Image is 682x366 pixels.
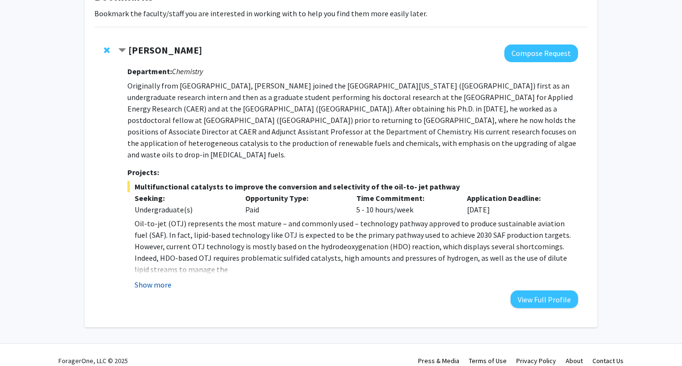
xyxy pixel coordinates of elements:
button: Compose Request to Eduardo Santillan-Jimenez [504,44,578,62]
iframe: Chat [7,323,41,359]
a: About [566,356,583,365]
div: Paid [238,192,349,215]
span: Multifunctional catalysts to improve the conversion and selectivity of the oil-to- jet pathway [127,181,578,192]
p: Originally from [GEOGRAPHIC_DATA], [PERSON_NAME] joined the [GEOGRAPHIC_DATA][US_STATE] ([GEOGRAP... [127,80,578,160]
strong: [PERSON_NAME] [128,44,202,56]
div: [DATE] [460,192,571,215]
span: Contract Eduardo Santillan-Jimenez Bookmark [118,47,126,55]
a: Press & Media [418,356,459,365]
p: Application Deadline: [467,192,564,204]
p: Bookmark the faculty/staff you are interested in working with to help you find them more easily l... [94,8,588,19]
a: Privacy Policy [516,356,556,365]
a: Contact Us [592,356,624,365]
button: View Full Profile [511,290,578,308]
strong: Projects: [127,167,159,177]
span: Remove Eduardo Santillan-Jimenez from bookmarks [104,46,110,54]
p: Opportunity Type: [245,192,342,204]
div: 5 - 10 hours/week [349,192,460,215]
div: Undergraduate(s) [135,204,231,215]
p: Time Commitment: [356,192,453,204]
button: Show more [135,279,171,290]
strong: Department: [127,67,172,76]
a: Terms of Use [469,356,507,365]
p: Seeking: [135,192,231,204]
p: Oil-to-jet (OTJ) represents the most mature – and commonly used – technology pathway approved to ... [135,218,578,275]
i: Chemistry [172,67,203,76]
